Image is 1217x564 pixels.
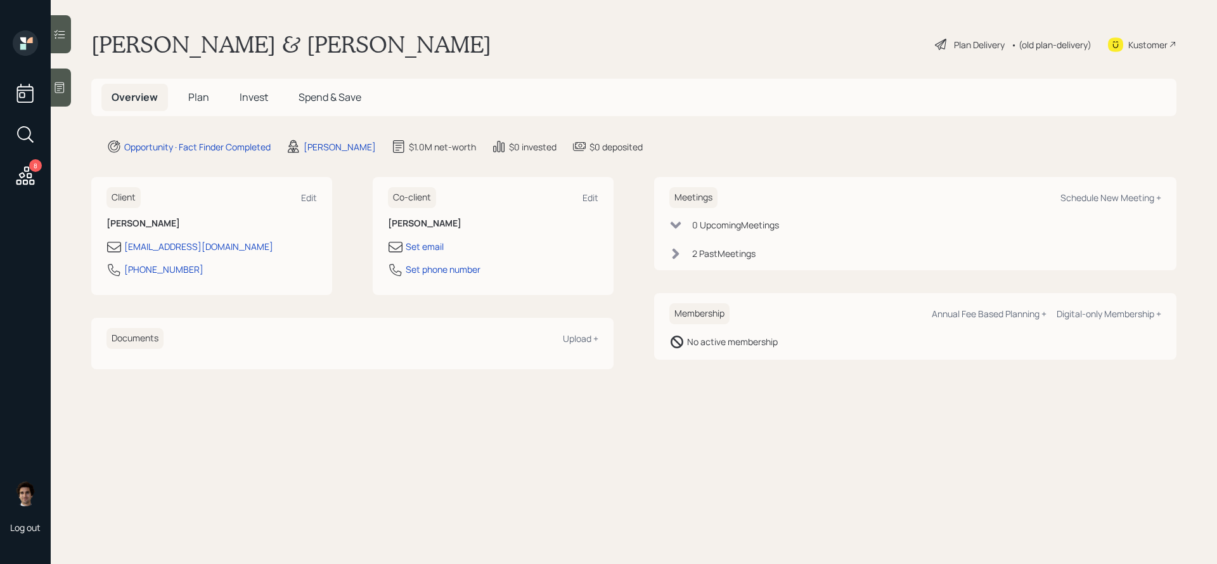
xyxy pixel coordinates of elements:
h6: Meetings [669,187,718,208]
div: Log out [10,521,41,534]
div: Annual Fee Based Planning + [932,308,1046,320]
div: [EMAIL_ADDRESS][DOMAIN_NAME] [124,240,273,253]
div: [PHONE_NUMBER] [124,263,203,276]
div: No active membership [687,335,778,348]
div: • (old plan-delivery) [1011,38,1091,51]
h6: Membership [669,303,730,324]
div: Set email [406,240,444,253]
div: Set phone number [406,263,480,276]
span: Invest [240,90,268,104]
h6: [PERSON_NAME] [388,218,598,229]
div: Plan Delivery [954,38,1005,51]
div: $0 invested [509,140,557,154]
div: Digital-only Membership + [1057,308,1161,320]
h6: Client [106,187,141,208]
div: Edit [583,192,598,204]
img: harrison-schaefer-headshot-2.png [13,481,38,506]
div: $0 deposited [589,140,643,154]
div: Edit [301,192,317,204]
div: Opportunity · Fact Finder Completed [124,140,271,154]
h1: [PERSON_NAME] & [PERSON_NAME] [91,30,491,58]
div: Upload + [563,332,598,344]
div: [PERSON_NAME] [304,140,376,154]
h6: Co-client [388,187,436,208]
span: Overview [112,90,158,104]
div: 8 [29,159,42,172]
div: 2 Past Meeting s [692,247,756,260]
h6: Documents [106,328,164,349]
span: Plan [188,90,209,104]
div: Kustomer [1128,38,1168,51]
div: Schedule New Meeting + [1060,192,1161,204]
div: $1.0M net-worth [409,140,476,154]
span: Spend & Save [299,90,361,104]
div: 0 Upcoming Meeting s [692,218,779,232]
h6: [PERSON_NAME] [106,218,317,229]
